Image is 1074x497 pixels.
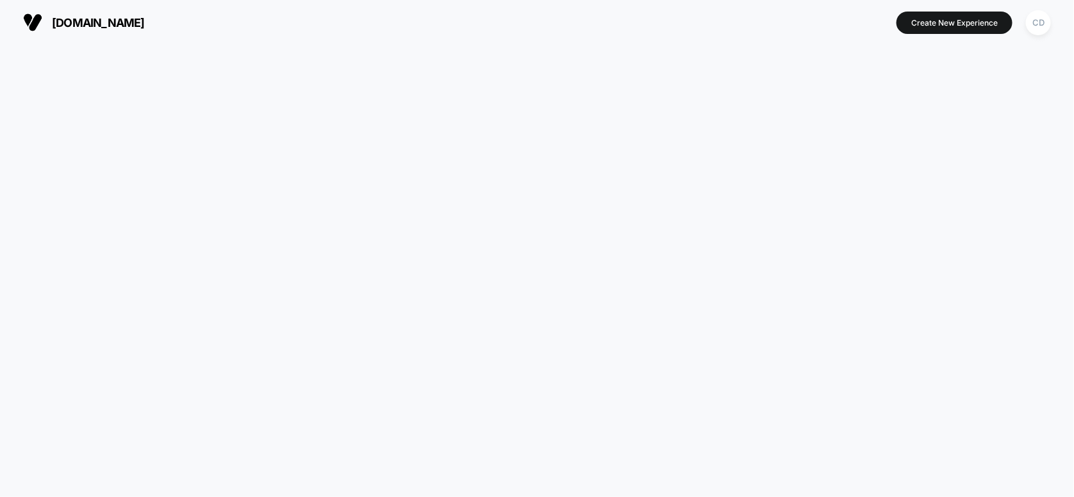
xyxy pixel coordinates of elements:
img: Visually logo [23,13,42,32]
button: [DOMAIN_NAME] [19,12,149,33]
div: CD [1026,10,1051,35]
span: [DOMAIN_NAME] [52,16,145,29]
button: CD [1022,10,1055,36]
button: Create New Experience [896,12,1012,34]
